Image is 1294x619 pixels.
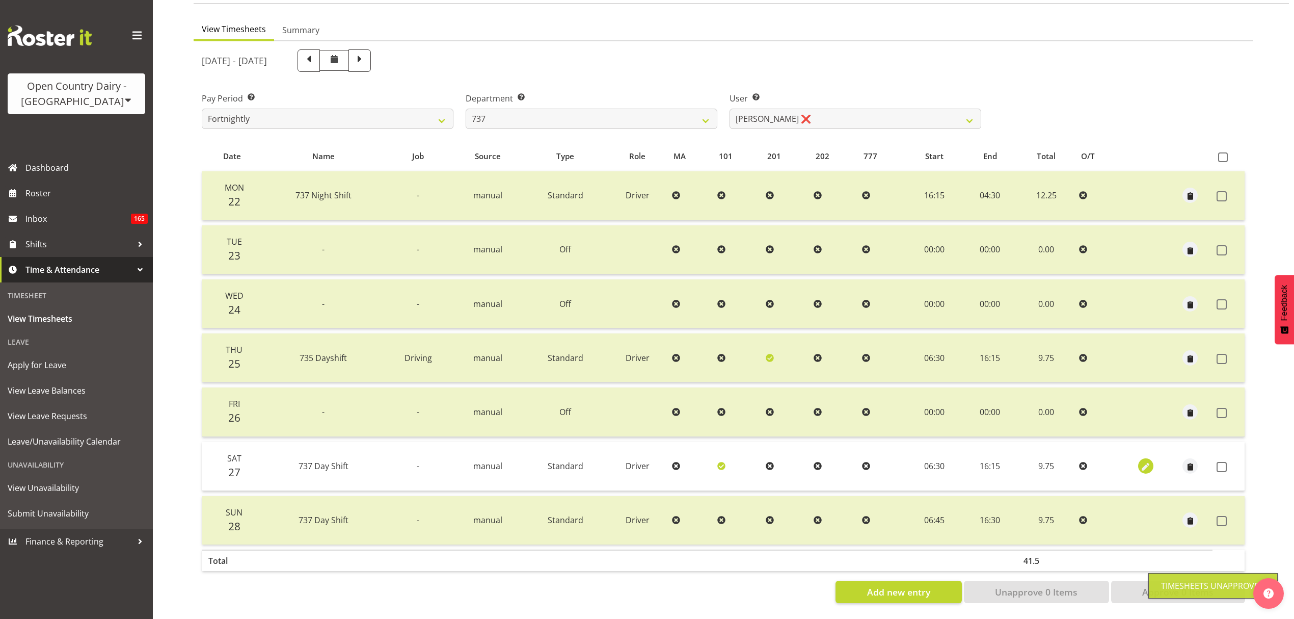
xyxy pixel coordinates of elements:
label: Pay Period [202,92,453,105]
h5: [DATE] - [DATE] [202,55,267,66]
td: Standard [524,333,607,382]
span: O/T [1081,150,1095,162]
span: 737 Night Shift [295,190,352,201]
span: manual [473,460,502,472]
label: User [730,92,981,105]
img: help-xxl-2.png [1263,588,1274,599]
a: Submit Unavailability [3,501,150,526]
span: Time & Attendance [25,262,132,277]
span: Name [312,150,335,162]
span: 22 [228,194,240,209]
td: 00:00 [906,225,963,274]
td: 00:00 [906,388,963,436]
span: View Timesheets [202,23,266,35]
span: 737 Day Shift [299,514,348,526]
span: Type [556,150,574,162]
td: 9.75 [1017,333,1075,382]
td: 16:15 [906,171,963,220]
span: manual [473,244,502,255]
span: 202 [816,150,829,162]
span: Sat [227,453,241,464]
td: 0.00 [1017,388,1075,436]
span: Wed [225,290,244,301]
td: Off [524,279,607,328]
span: - [417,406,419,418]
div: Timesheet [3,285,150,306]
td: 0.00 [1017,279,1075,328]
span: 25 [228,356,240,371]
span: 201 [767,150,781,162]
span: manual [473,406,502,418]
th: Total [202,550,262,571]
span: manual [473,352,502,364]
td: 9.75 [1017,442,1075,491]
span: 777 [864,150,877,162]
span: Thu [226,344,242,355]
span: - [322,406,325,418]
label: Department [466,92,717,105]
button: Unapprove 0 Items [964,581,1109,603]
span: Mon [225,182,244,193]
td: 06:30 [906,333,963,382]
span: Approve 0 Items [1142,585,1214,599]
div: Leave [3,331,150,352]
span: Job [412,150,424,162]
span: Add new entry [867,585,930,599]
button: Approve 0 Items [1111,581,1245,603]
span: Roster [25,186,148,201]
span: - [417,298,419,310]
span: View Timesheets [8,311,145,326]
span: Unapprove 0 Items [995,585,1077,599]
a: View Unavailability [3,475,150,501]
span: Date [223,150,241,162]
span: Total [1037,150,1056,162]
span: - [417,460,419,472]
div: Open Country Dairy - [GEOGRAPHIC_DATA] [18,79,135,109]
span: - [322,298,325,310]
span: Inbox [25,211,131,226]
td: 16:15 [963,442,1017,491]
span: 28 [228,519,240,533]
span: Driver [626,460,650,472]
span: - [322,244,325,255]
span: Feedback [1280,285,1289,321]
span: 24 [228,302,240,317]
div: Unavailability [3,454,150,475]
td: 16:15 [963,333,1017,382]
span: 26 [228,410,240,425]
span: View Unavailability [8,480,145,496]
td: Off [524,225,607,274]
span: View Leave Requests [8,408,145,424]
td: 06:45 [906,496,963,545]
a: View Leave Requests [3,403,150,429]
td: Standard [524,496,607,545]
td: 06:30 [906,442,963,491]
span: 737 Day Shift [299,460,348,472]
button: Feedback - Show survey [1275,275,1294,344]
a: Leave/Unavailability Calendar [3,429,150,454]
span: View Leave Balances [8,383,145,398]
span: Source [475,150,501,162]
td: Standard [524,171,607,220]
span: - [417,514,419,526]
span: Tue [227,236,242,247]
span: Role [629,150,645,162]
td: 00:00 [963,388,1017,436]
td: 00:00 [906,279,963,328]
a: Apply for Leave [3,352,150,378]
span: MA [673,150,686,162]
span: End [983,150,997,162]
span: Finance & Reporting [25,534,132,549]
span: manual [473,514,502,526]
div: Timesheets Unapproved [1161,580,1265,592]
span: Dashboard [25,160,148,175]
td: 04:30 [963,171,1017,220]
th: 41.5 [1017,550,1075,571]
td: Standard [524,442,607,491]
span: 23 [228,248,240,263]
span: Start [925,150,943,162]
button: Add new entry [835,581,961,603]
td: 16:30 [963,496,1017,545]
a: View Leave Balances [3,378,150,403]
td: 12.25 [1017,171,1075,220]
